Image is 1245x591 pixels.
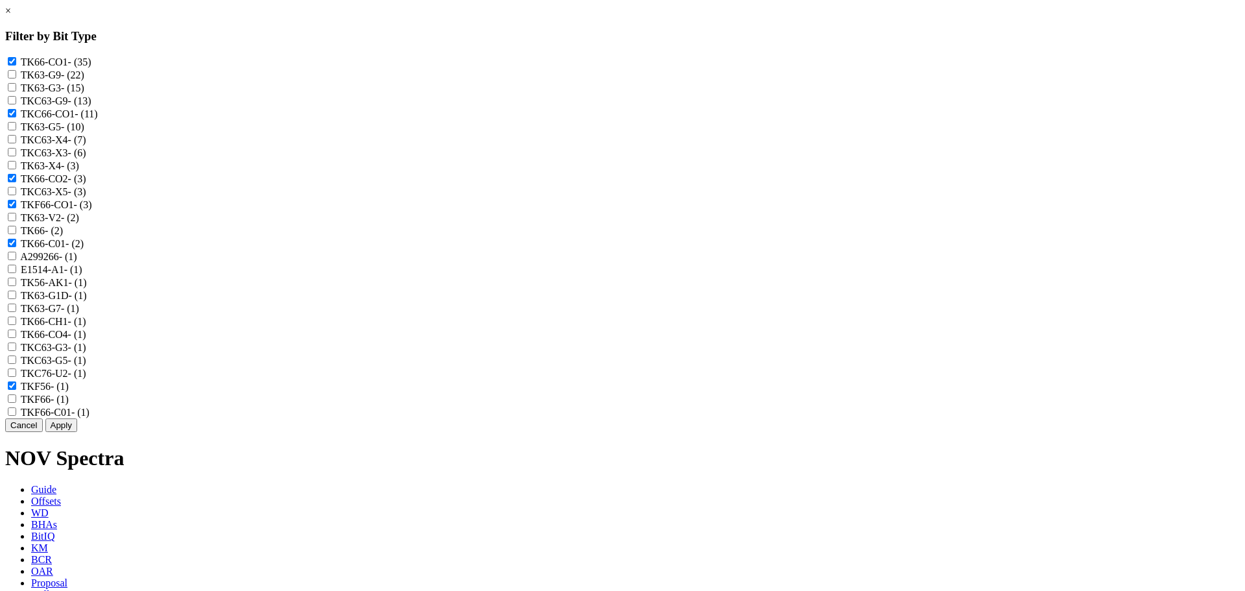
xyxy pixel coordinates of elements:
h3: Filter by Bit Type [5,29,1240,43]
span: - (6) [68,147,86,158]
span: - (1) [68,342,86,353]
span: - (2) [45,225,63,236]
span: BHAs [31,519,57,530]
span: - (1) [68,355,86,366]
span: - (1) [68,368,86,379]
span: - (1) [68,329,86,340]
a: × [5,5,11,16]
span: - (15) [61,82,84,93]
label: TKC63-G3 [21,342,86,353]
span: - (2) [65,238,84,249]
label: TK66-C01 [21,238,84,249]
label: TKC66-CO1 [21,108,98,119]
span: Proposal [31,577,67,588]
span: OAR [31,566,53,577]
span: Offsets [31,496,61,507]
span: - (1) [51,381,69,392]
label: TKC63-X5 [21,186,86,197]
span: - (3) [74,199,92,210]
span: - (3) [61,160,79,171]
span: - (35) [68,56,91,67]
span: - (1) [68,277,86,288]
label: TK66-CO2 [21,173,86,184]
label: TK63-G3 [21,82,84,93]
button: Cancel [5,418,43,432]
label: E1514-A1 [21,264,82,275]
label: TK63-V2 [21,212,79,223]
label: TKC76-U2 [21,368,86,379]
label: TK66 [21,225,63,236]
button: Apply [45,418,77,432]
span: - (13) [68,95,91,106]
span: - (1) [59,251,77,262]
span: - (22) [61,69,84,80]
label: TKF66-CO1 [21,199,92,210]
span: - (7) [68,134,86,145]
span: - (1) [64,264,82,275]
span: - (3) [68,186,86,197]
span: BitIQ [31,531,54,542]
label: TK63-X4 [21,160,79,171]
span: - (1) [61,303,79,314]
label: TKC63-X3 [21,147,86,158]
span: Guide [31,484,56,495]
label: TK63-G7 [21,303,79,314]
span: - (1) [68,316,86,327]
label: TKF56 [21,381,69,392]
label: TK63-G1D [21,290,87,301]
span: - (10) [61,121,84,132]
h1: NOV Spectra [5,446,1240,470]
label: TKC63-G5 [21,355,86,366]
label: TK63-G5 [21,121,84,132]
span: - (1) [68,290,86,301]
span: BCR [31,554,52,565]
label: TKC63-G9 [21,95,91,106]
span: - (1) [51,394,69,405]
span: - (11) [75,108,97,119]
label: TKF66 [21,394,69,405]
span: WD [31,507,49,518]
label: TKC63-X4 [21,134,86,145]
label: TK56-AK1 [21,277,87,288]
span: - (1) [71,407,89,418]
span: - (2) [61,212,79,223]
label: TKF66-C01 [21,407,89,418]
label: TK63-G9 [21,69,84,80]
label: A299266 [20,251,77,262]
label: TK66-CO4 [21,329,86,340]
span: KM [31,542,48,553]
label: TK66-CH1 [21,316,86,327]
span: - (3) [68,173,86,184]
label: TK66-CO1 [21,56,91,67]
